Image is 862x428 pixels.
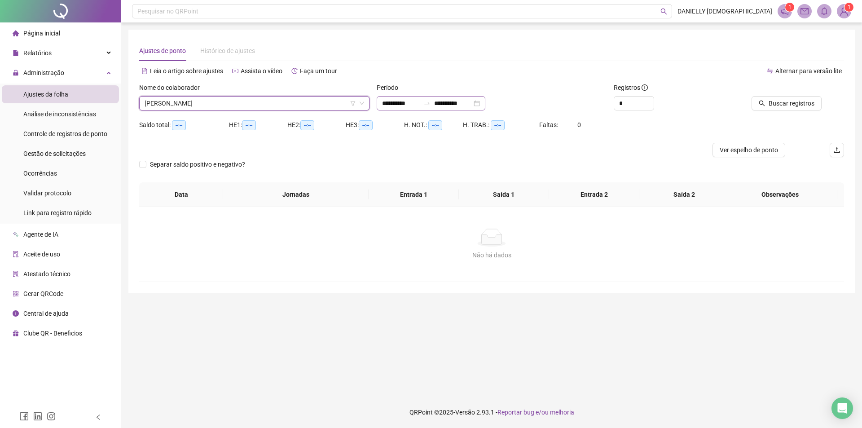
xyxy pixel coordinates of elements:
label: Nome do colaborador [139,83,206,93]
span: down [359,101,365,106]
span: Buscar registros [769,98,814,108]
div: H. TRAB.: [463,120,539,130]
span: Link para registro rápido [23,209,92,216]
div: HE 2: [287,120,346,130]
div: Saldo total: [139,120,229,130]
span: left [95,414,101,420]
span: youtube [232,68,238,74]
span: Administração [23,69,64,76]
span: audit [13,251,19,257]
div: HE 1: [229,120,287,130]
span: --:-- [242,120,256,130]
span: Aceite de uso [23,251,60,258]
th: Observações [723,182,837,207]
span: notification [781,7,789,15]
span: linkedin [33,412,42,421]
th: Entrada 1 [369,182,459,207]
span: file-text [141,68,148,74]
span: DANIELLY [DEMOGRAPHIC_DATA] [677,6,772,16]
span: history [291,68,298,74]
span: swap-right [423,100,431,107]
sup: 1 [785,3,794,12]
span: --:-- [300,120,314,130]
span: to [423,100,431,107]
span: file [13,50,19,56]
span: Relatórios [23,49,52,57]
span: Gerar QRCode [23,290,63,297]
span: Ocorrências [23,170,57,177]
span: Controle de registros de ponto [23,130,107,137]
span: 0 [577,121,581,128]
span: facebook [20,412,29,421]
span: Assista o vídeo [241,67,282,75]
div: H. NOT.: [404,120,463,130]
span: info-circle [13,310,19,317]
span: instagram [47,412,56,421]
span: Ajustes da folha [23,91,68,98]
span: upload [833,146,840,154]
footer: QRPoint © 2025 - 2.93.1 - [121,397,862,428]
th: Jornadas [223,182,369,207]
span: Ajustes de ponto [139,47,186,54]
span: info-circle [642,84,648,91]
span: filter [350,101,356,106]
span: Página inicial [23,30,60,37]
span: Separar saldo positivo e negativo? [146,159,249,169]
span: qrcode [13,291,19,297]
span: Faltas: [539,121,559,128]
span: search [660,8,667,15]
div: Open Intercom Messenger [831,397,853,419]
span: swap [767,68,773,74]
label: Período [377,83,404,93]
span: Ver espelho de ponto [720,145,778,155]
span: Agente de IA [23,231,58,238]
span: mail [800,7,809,15]
sup: Atualize o seu contato no menu Meus Dados [844,3,853,12]
span: --:-- [172,120,186,130]
span: Observações [730,190,830,199]
span: 1 [788,4,792,10]
span: gift [13,330,19,336]
div: Não há dados [150,250,833,260]
span: --:-- [491,120,505,130]
span: Versão [455,409,475,416]
span: Alternar para versão lite [775,67,842,75]
span: Registros [614,83,648,93]
th: Entrada 2 [549,182,639,207]
span: lock [13,70,19,76]
img: 89256 [837,4,851,18]
span: Central de ajuda [23,310,69,317]
button: Buscar registros [752,96,822,110]
span: Histórico de ajustes [200,47,255,54]
span: 1 [848,4,851,10]
th: Data [139,182,223,207]
span: home [13,30,19,36]
span: Gestão de solicitações [23,150,86,157]
span: Clube QR - Beneficios [23,330,82,337]
span: Atestado técnico [23,270,70,278]
span: Leia o artigo sobre ajustes [150,67,223,75]
span: Faça um tour [300,67,337,75]
th: Saída 2 [639,182,730,207]
span: bell [820,7,828,15]
th: Saída 1 [459,182,549,207]
button: Ver espelho de ponto [712,143,785,157]
span: Reportar bug e/ou melhoria [497,409,574,416]
div: HE 3: [346,120,404,130]
span: solution [13,271,19,277]
span: MARCELO MONTEIRO SANTANA [145,97,364,110]
span: --:-- [428,120,442,130]
span: --:-- [359,120,373,130]
span: Análise de inconsistências [23,110,96,118]
span: Validar protocolo [23,190,71,197]
span: search [759,100,765,106]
